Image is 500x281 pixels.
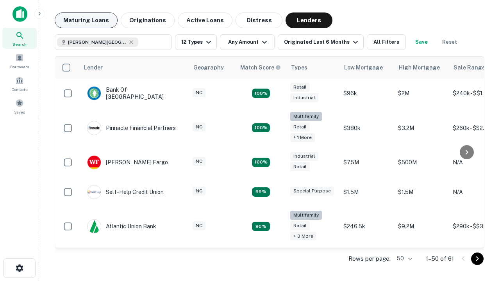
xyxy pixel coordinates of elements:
[290,221,310,230] div: Retail
[394,207,449,246] td: $9.2M
[252,222,270,231] div: Matching Properties: 10, hasApolloMatch: undefined
[454,63,485,72] div: Sale Range
[339,78,394,108] td: $96k
[252,123,270,133] div: Matching Properties: 20, hasApolloMatch: undefined
[178,12,232,28] button: Active Loans
[339,108,394,148] td: $380k
[84,63,103,72] div: Lender
[236,12,282,28] button: Distress
[193,63,224,72] div: Geography
[394,78,449,108] td: $2M
[2,96,37,117] a: Saved
[220,34,275,50] button: Any Amount
[394,108,449,148] td: $3.2M
[344,63,383,72] div: Low Mortgage
[87,185,101,199] img: picture
[409,34,434,50] button: Save your search to get updates of matches that match your search criteria.
[461,219,500,256] iframe: Chat Widget
[87,87,101,100] img: picture
[240,63,281,72] div: Capitalize uses an advanced AI algorithm to match your search with the best lender. The match sco...
[290,162,310,171] div: Retail
[193,221,205,230] div: NC
[339,177,394,207] td: $1.5M
[189,57,236,78] th: Geography
[437,34,462,50] button: Reset
[290,187,334,196] div: Special Purpose
[14,109,25,115] span: Saved
[394,253,413,264] div: 50
[12,6,27,22] img: capitalize-icon.png
[87,155,168,169] div: [PERSON_NAME] Fargo
[121,12,175,28] button: Originations
[290,123,310,132] div: Retail
[290,112,322,121] div: Multifamily
[87,220,101,233] img: picture
[290,211,322,220] div: Multifamily
[252,187,270,197] div: Matching Properties: 11, hasApolloMatch: undefined
[290,83,310,92] div: Retail
[68,39,127,46] span: [PERSON_NAME][GEOGRAPHIC_DATA], [GEOGRAPHIC_DATA]
[394,57,449,78] th: High Mortgage
[278,34,364,50] button: Originated Last 6 Months
[290,152,318,161] div: Industrial
[240,63,279,72] h6: Match Score
[2,50,37,71] a: Borrowers
[87,185,164,199] div: Self-help Credit Union
[2,73,37,94] a: Contacts
[348,254,391,263] p: Rows per page:
[175,34,217,50] button: 12 Types
[284,37,360,47] div: Originated Last 6 Months
[339,148,394,177] td: $7.5M
[394,148,449,177] td: $500M
[193,157,205,166] div: NC
[426,254,454,263] p: 1–50 of 61
[193,88,205,97] div: NC
[193,187,205,196] div: NC
[286,12,332,28] button: Lenders
[55,12,118,28] button: Maturing Loans
[394,177,449,207] td: $1.5M
[339,57,394,78] th: Low Mortgage
[12,86,27,92] span: Contacts
[290,93,318,102] div: Industrial
[79,57,189,78] th: Lender
[252,158,270,167] div: Matching Properties: 14, hasApolloMatch: undefined
[291,63,307,72] div: Types
[87,121,101,135] img: picture
[339,207,394,246] td: $246.5k
[87,121,176,135] div: Pinnacle Financial Partners
[236,57,286,78] th: Capitalize uses an advanced AI algorithm to match your search with the best lender. The match sco...
[87,156,101,169] img: picture
[87,219,156,233] div: Atlantic Union Bank
[367,34,406,50] button: All Filters
[290,232,316,241] div: + 3 more
[10,64,29,70] span: Borrowers
[2,28,37,49] a: Search
[286,57,339,78] th: Types
[87,86,181,100] div: Bank Of [GEOGRAPHIC_DATA]
[252,89,270,98] div: Matching Properties: 15, hasApolloMatch: undefined
[193,123,205,132] div: NC
[399,63,440,72] div: High Mortgage
[471,253,484,265] button: Go to next page
[290,133,315,142] div: + 1 more
[12,41,27,47] span: Search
